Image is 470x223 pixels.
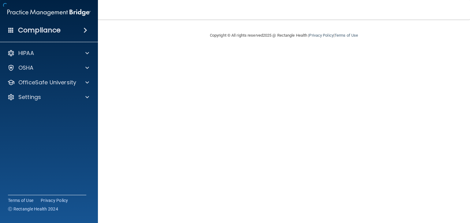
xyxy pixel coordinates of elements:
h4: Compliance [18,26,61,35]
a: Privacy Policy [41,197,68,203]
a: Settings [7,93,89,101]
a: Terms of Use [8,197,33,203]
a: HIPAA [7,49,89,57]
a: Privacy Policy [309,33,333,38]
a: OfficeSafe University [7,79,89,86]
a: OSHA [7,64,89,71]
p: OSHA [18,64,34,71]
p: Settings [18,93,41,101]
p: HIPAA [18,49,34,57]
p: OfficeSafe University [18,79,76,86]
span: Ⓒ Rectangle Health 2024 [8,206,58,212]
div: Copyright © All rights reserved 2025 @ Rectangle Health | | [172,26,396,45]
a: Terms of Use [334,33,358,38]
img: PMB logo [7,6,91,19]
